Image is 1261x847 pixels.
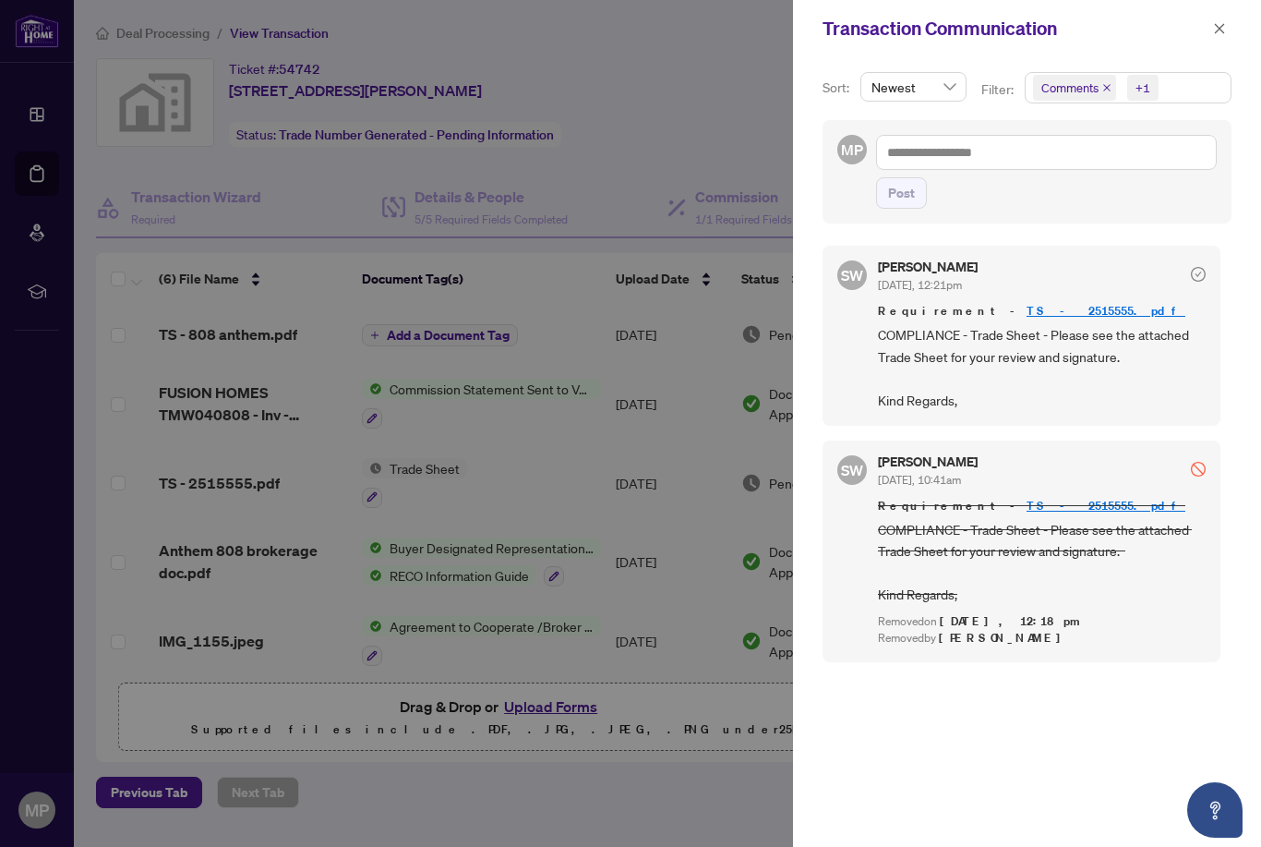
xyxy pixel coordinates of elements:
span: MP [841,139,862,162]
button: Post [876,177,927,209]
span: Newest [871,73,955,101]
p: Filter: [981,79,1016,100]
span: [DATE], 12:21pm [878,278,962,292]
a: TS - 2515555.pdf [1027,498,1185,514]
a: TS - 2515555.pdf [1027,303,1185,319]
span: [DATE], 12:18pm [940,613,1083,629]
div: Removed by [878,630,1206,647]
span: stop [1191,462,1206,477]
span: [PERSON_NAME] [939,630,1071,646]
div: Removed on [878,613,1206,631]
span: SW [841,458,864,481]
span: Requirement - [878,302,1206,321]
span: SW [841,264,864,287]
span: close [1213,22,1226,35]
span: Comments [1033,75,1116,101]
h5: [PERSON_NAME] [878,455,978,468]
div: Transaction Communication [823,15,1207,42]
span: COMPLIANCE - Trade Sheet - Please see the attached Trade Sheet for your review and signature. Kin... [878,519,1206,606]
span: COMPLIANCE - Trade Sheet - Please see the attached Trade Sheet for your review and signature. Kin... [878,324,1206,411]
span: check-circle [1191,267,1206,282]
span: close [1102,83,1111,92]
h5: [PERSON_NAME] [878,260,978,273]
span: Requirement - [878,497,1206,515]
span: [DATE], 10:41am [878,473,961,487]
p: Sort: [823,78,853,98]
button: Open asap [1187,782,1243,838]
span: Comments [1041,79,1099,97]
div: +1 [1135,79,1150,97]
